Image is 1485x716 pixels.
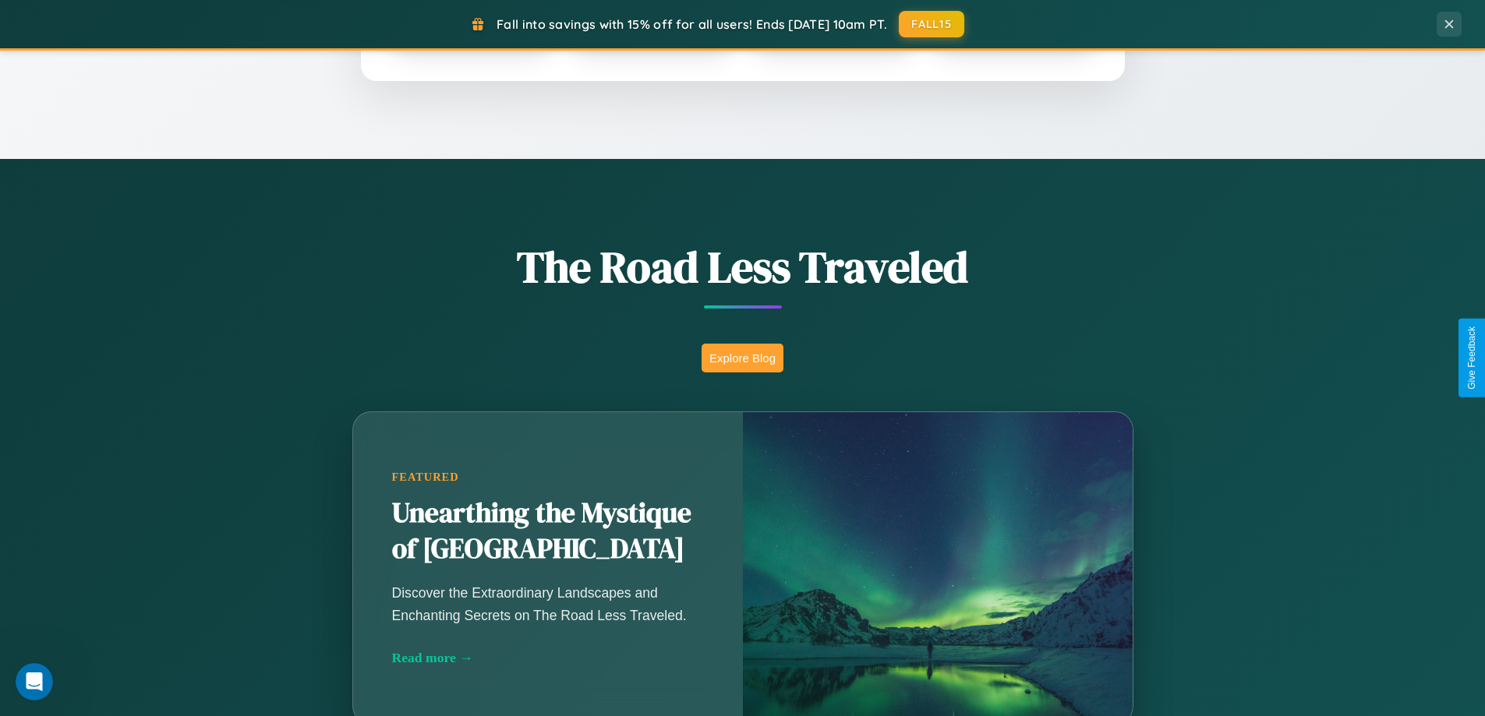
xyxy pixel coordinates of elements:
p: Discover the Extraordinary Landscapes and Enchanting Secrets on The Road Less Traveled. [392,582,704,626]
button: FALL15 [899,11,964,37]
iframe: Intercom live chat [16,663,53,700]
div: Featured [392,471,704,484]
h1: The Road Less Traveled [275,237,1211,297]
h2: Unearthing the Mystique of [GEOGRAPHIC_DATA] [392,496,704,567]
button: Explore Blog [702,344,783,372]
span: Fall into savings with 15% off for all users! Ends [DATE] 10am PT. [497,16,887,32]
div: Read more → [392,650,704,666]
div: Give Feedback [1466,326,1477,390]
